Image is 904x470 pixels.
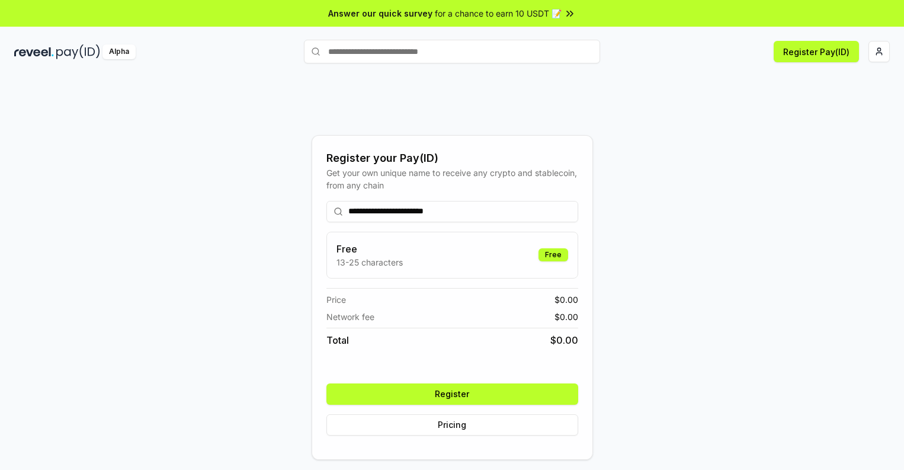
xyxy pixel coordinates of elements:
[56,44,100,59] img: pay_id
[326,383,578,405] button: Register
[326,167,578,191] div: Get your own unique name to receive any crypto and stablecoin, from any chain
[336,242,403,256] h3: Free
[326,150,578,167] div: Register your Pay(ID)
[554,311,578,323] span: $ 0.00
[102,44,136,59] div: Alpha
[554,293,578,306] span: $ 0.00
[336,256,403,268] p: 13-25 characters
[328,7,432,20] span: Answer our quick survey
[326,414,578,436] button: Pricing
[435,7,562,20] span: for a chance to earn 10 USDT 📝
[326,293,346,306] span: Price
[14,44,54,59] img: reveel_dark
[326,333,349,347] span: Total
[774,41,859,62] button: Register Pay(ID)
[326,311,374,323] span: Network fee
[550,333,578,347] span: $ 0.00
[538,248,568,261] div: Free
